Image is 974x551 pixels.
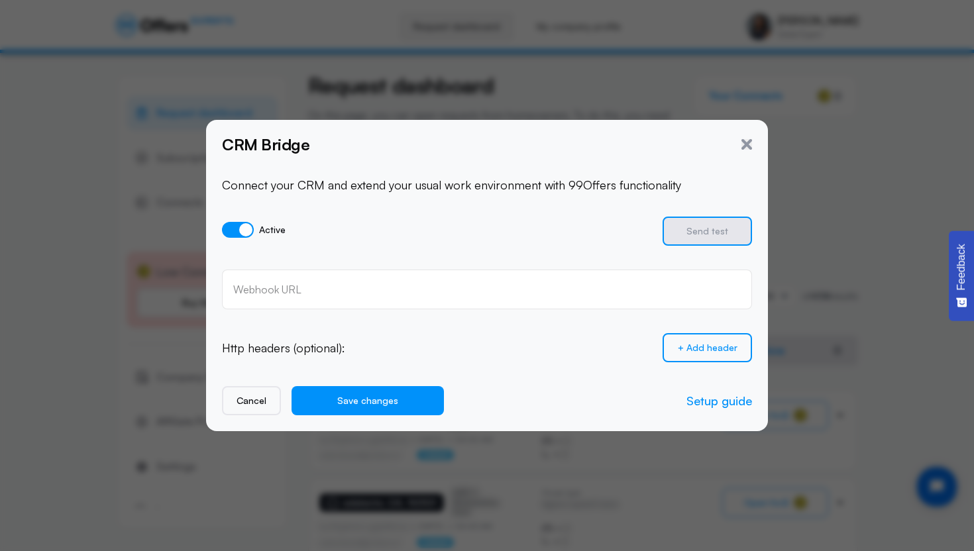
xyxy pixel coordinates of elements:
[222,386,281,415] button: Cancel
[222,340,345,356] p: Http headers (optional):
[222,177,752,193] p: Connect your CRM and extend your usual work environment with 99Offers functionality
[686,393,752,408] a: Setup guide
[663,217,752,246] button: Send test
[663,333,752,362] button: + Add header
[292,386,444,415] button: Save changes
[222,136,309,153] h5: CRM Bridge
[11,11,51,51] button: Open chat widget
[259,225,286,238] span: Active
[949,230,974,321] button: Feedback - Show survey
[955,244,967,290] span: Feedback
